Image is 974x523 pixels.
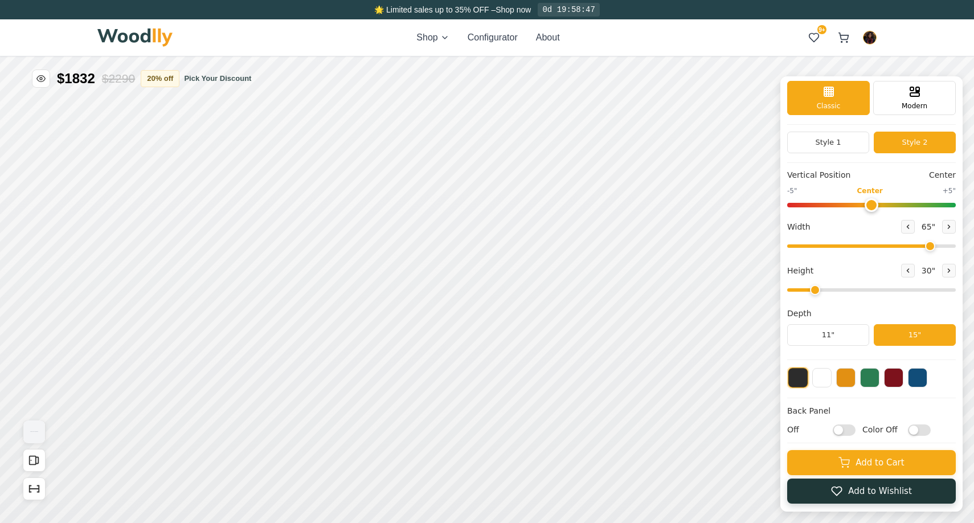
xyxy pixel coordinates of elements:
[863,31,876,44] img: Negin
[787,424,827,436] span: Off
[836,368,856,387] button: Yellow
[416,31,449,44] button: Shop
[874,132,956,153] button: Style 2
[787,405,956,417] h4: Back Panel
[812,368,832,387] button: White
[787,169,850,181] span: Vertical Position
[787,132,869,153] button: Style 1
[919,265,938,277] span: 30 "
[787,450,956,475] button: Add to Cart
[32,70,50,88] button: Toggle price visibility
[833,424,856,435] input: Off
[184,73,251,84] button: Pick Your Discount
[787,479,956,504] button: Add to Wishlist
[943,186,956,196] span: +5"
[863,31,877,44] button: Negin
[929,169,956,181] span: Center
[374,5,496,14] span: 🌟 Limited sales up to 35% OFF –
[884,368,903,387] button: Red
[787,265,813,277] span: Height
[902,101,927,111] span: Modern
[857,186,882,196] span: Center
[23,420,45,443] img: Gallery
[787,324,869,346] button: 11"
[817,101,841,111] span: Classic
[919,221,938,233] span: 65 "
[860,368,879,387] button: Green
[496,5,531,14] a: Shop now
[862,424,902,436] span: Color Off
[538,3,599,17] div: 0d 19:58:47
[787,186,797,196] span: -5"
[908,368,927,387] button: Blue
[97,28,173,47] img: Woodlly
[468,31,518,44] button: Configurator
[23,449,46,472] button: Open All Doors and Drawers
[141,70,179,87] button: 20% off
[804,27,824,48] button: 9+
[817,25,826,34] span: 9+
[23,477,46,500] button: Show Dimensions
[23,420,46,443] button: View Gallery
[908,424,931,435] input: Color Off
[788,367,808,388] button: Black
[787,308,812,320] span: Depth
[874,324,956,346] button: 15"
[536,31,560,44] button: About
[787,221,811,233] span: Width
